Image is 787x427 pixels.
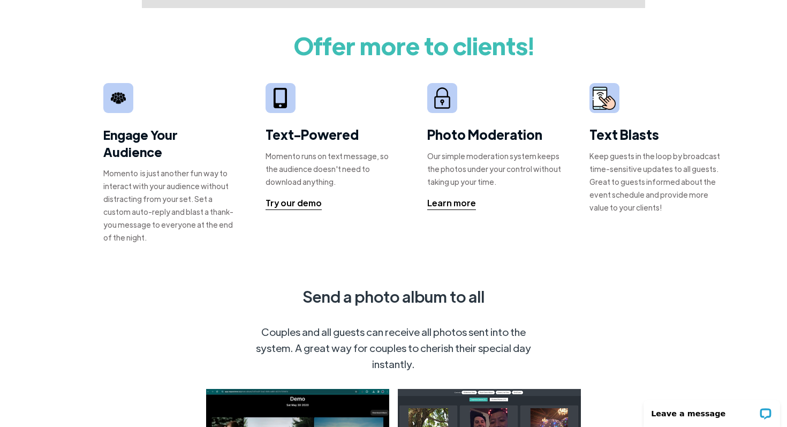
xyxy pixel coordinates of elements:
[103,126,239,160] strong: Engage Your Audience
[266,197,322,210] a: Try our demo
[302,287,485,306] h2: Send a photo album to all
[41,24,787,67] h1: Offer more to clients!
[589,149,725,214] div: Keep guests in the loop by broadcast time-sensitive updates to all guests. Great to guests inform...
[103,167,239,244] div: Momento is just another fun way to interact with your audience without distracting from your set....
[266,149,401,188] div: Momento runs on text message, so the audience doesn't need to download anything.
[427,126,542,143] strong: Photo Moderation
[589,126,659,143] strong: Text Blasts
[593,87,616,110] img: phone icon
[637,393,787,427] iframe: LiveChat chat widget
[244,324,543,372] div: Couples and all guests can receive all photos sent into the system. A great way for couples to ch...
[111,91,126,106] img: crowd icon
[427,149,563,188] div: Our simple moderation system keeps the photos under your control without taking up your time.
[266,126,359,143] strong: Text-Powered
[266,197,322,209] div: Try our demo
[274,88,286,109] img: iphone icon
[427,197,476,210] a: Learn more
[427,197,476,209] div: Learn more
[431,87,453,109] img: padlock icon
